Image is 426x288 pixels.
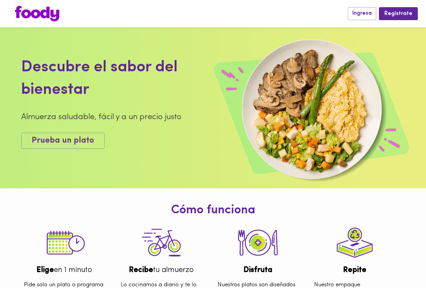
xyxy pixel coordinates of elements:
[348,7,376,20] button: Ingresa
[21,111,192,123] div: Almuerza saludable, fácil y a un precio justo
[36,266,54,274] b: Elige
[379,7,418,20] button: Regístrate
[244,266,273,274] b: Disfruta
[331,221,379,265] img: tutorial-step-4.png
[116,265,207,275] div: tu almuerzo
[19,265,110,275] div: en 1 minuto
[234,221,282,265] img: tutorial-step-2.png
[386,248,419,281] iframe: Messagebird Livechat Widget
[137,221,185,265] img: tutorial-step-3.png
[343,266,366,274] b: Repite
[352,10,372,17] span: Ingresa
[32,136,94,146] span: Prueba un plato
[5,204,421,217] h1: Cómo funciona
[41,221,88,265] img: tutorial-step-1.png
[21,56,192,101] div: Descubre el sabor del bienestar
[15,6,59,21] img: logo.png
[21,133,105,149] button: Prueba un plato
[384,11,412,17] span: Regístrate
[129,266,153,274] b: Recibe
